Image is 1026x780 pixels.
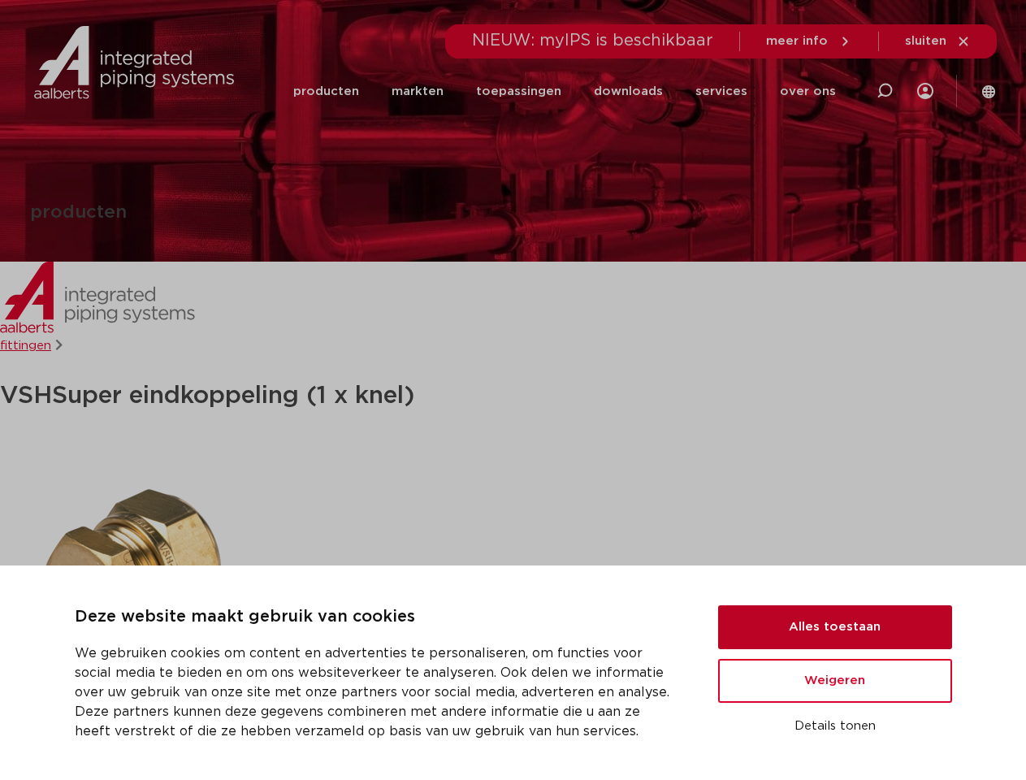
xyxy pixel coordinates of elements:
[392,60,444,123] a: markten
[718,605,952,649] button: Alles toestaan
[75,604,679,630] p: Deze website maakt gebruik van cookies
[472,32,713,49] span: NIEUW: myIPS is beschikbaar
[293,60,359,123] a: producten
[905,34,971,49] a: sluiten
[476,60,561,123] a: toepassingen
[30,204,127,223] h1: producten
[594,60,663,123] a: downloads
[293,60,836,123] nav: Menu
[766,34,852,49] a: meer info
[780,60,836,123] a: over ons
[695,60,747,123] a: services
[766,35,828,47] span: meer info
[905,35,946,47] span: sluiten
[718,659,952,703] button: Weigeren
[718,713,952,740] button: Details tonen
[75,643,679,741] p: We gebruiken cookies om content en advertenties te personaliseren, om functies voor social media ...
